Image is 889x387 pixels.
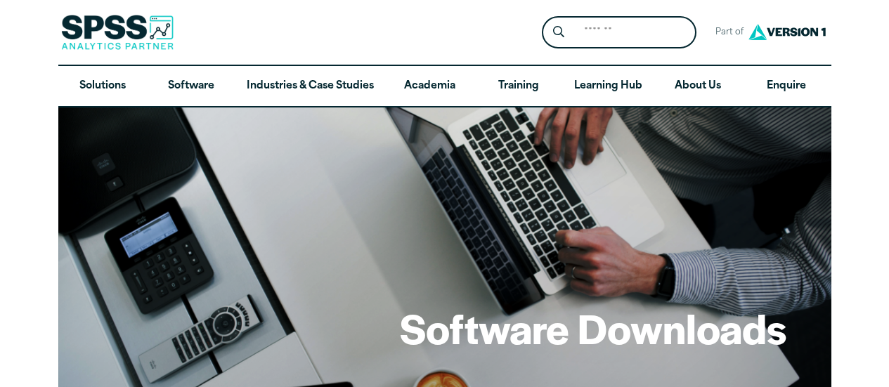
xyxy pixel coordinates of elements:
img: Version1 Logo [745,19,829,45]
h1: Software Downloads [400,301,786,355]
a: Industries & Case Studies [235,66,385,107]
a: Academia [385,66,474,107]
button: Search magnifying glass icon [545,20,571,46]
a: Solutions [58,66,147,107]
a: About Us [654,66,742,107]
nav: Desktop version of site main menu [58,66,831,107]
span: Part of [708,22,745,43]
a: Learning Hub [563,66,654,107]
a: Enquire [742,66,831,107]
img: SPSS Analytics Partner [61,15,174,50]
form: Site Header Search Form [542,16,696,49]
a: Software [147,66,235,107]
a: Training [474,66,562,107]
svg: Search magnifying glass icon [553,26,564,38]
